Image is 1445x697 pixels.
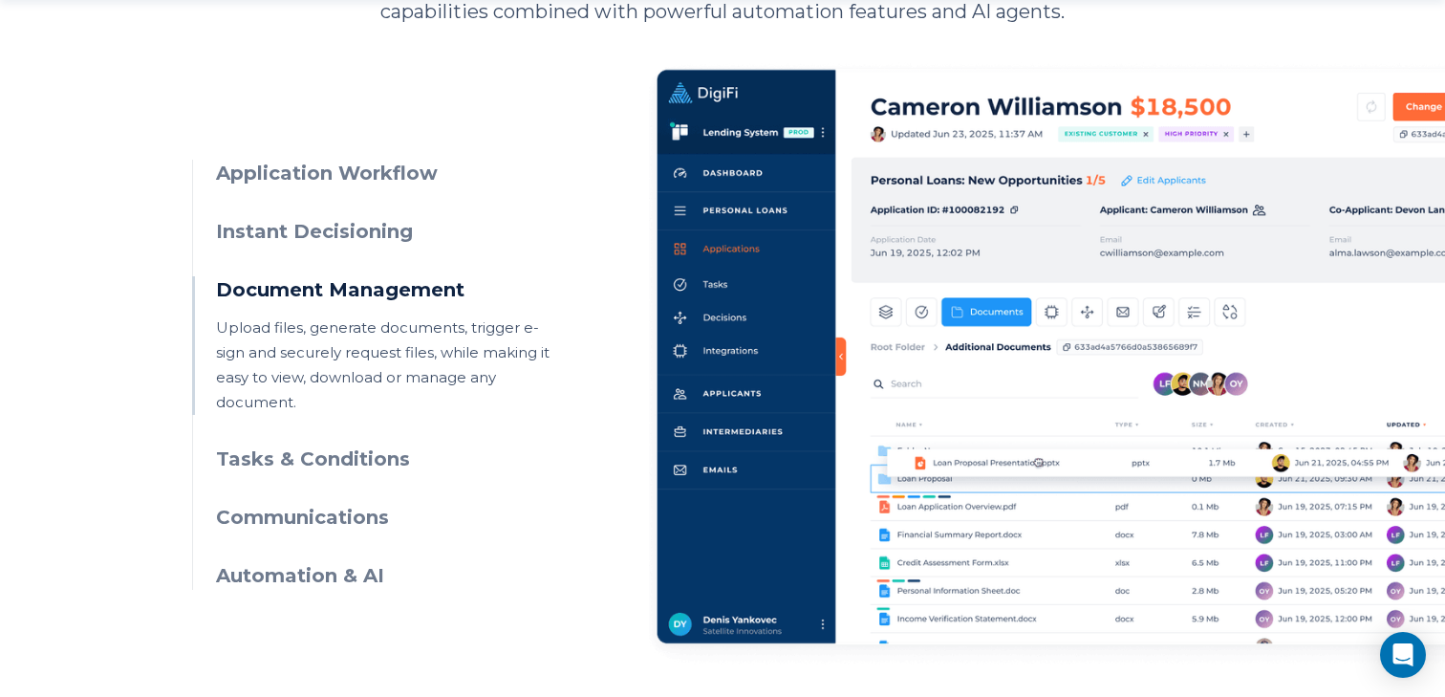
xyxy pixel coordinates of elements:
[216,504,563,532] h3: Communications
[216,446,563,473] h3: Tasks & Conditions
[216,160,563,187] h3: Application Workflow
[216,276,563,304] h3: Document Management
[1380,632,1426,678] div: Open Intercom Messenger
[216,562,563,590] h3: Automation & AI
[216,218,563,246] h3: Instant Decisioning
[216,316,563,415] p: Upload files, generate documents, trigger e-sign and securely request files, while making it easy...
